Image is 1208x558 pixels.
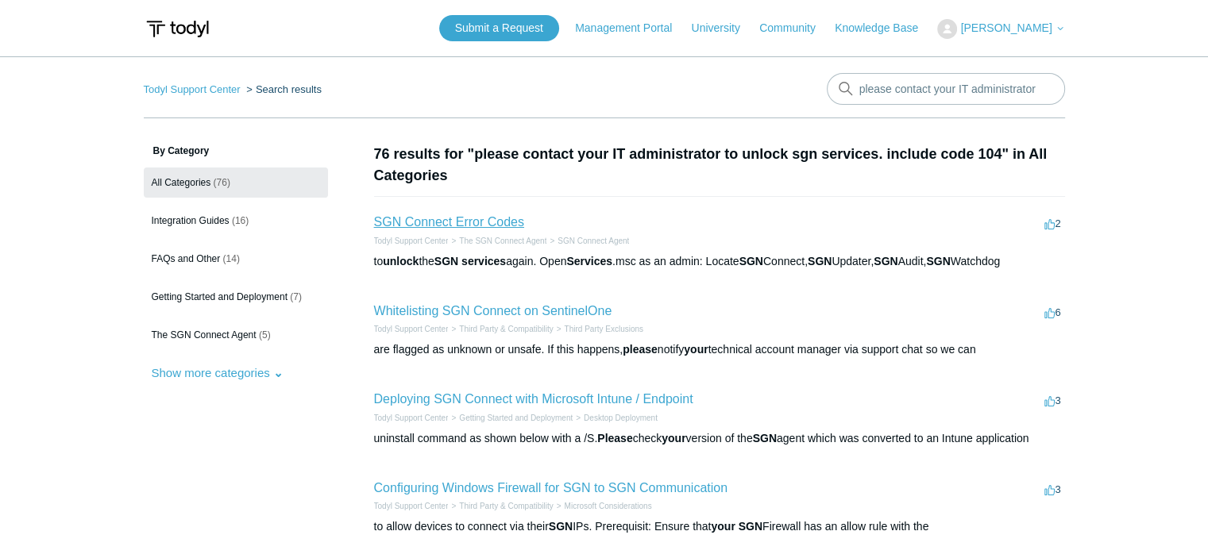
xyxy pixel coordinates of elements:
[144,282,328,312] a: Getting Started and Deployment (7)
[144,167,328,198] a: All Categories (76)
[546,235,629,247] li: SGN Connect Agent
[374,392,693,406] a: Deploying SGN Connect with Microsoft Intune / Endpoint
[374,237,449,245] a: Todyl Support Center
[374,144,1065,187] h1: 76 results for "please contact your IT administrator to unlock sgn services. include code 104" in...
[374,430,1065,447] div: uninstall command as shown below with a /S. check version of the agent which was converted to an ...
[566,255,612,267] em: Services
[374,412,449,424] li: Todyl Support Center
[434,255,458,267] em: SGN
[374,253,1065,270] div: to the again. Open .msc as an admin: Locate Connect, Updater, Audit, Watchdog
[144,144,328,158] h3: By Category
[232,215,249,226] span: (16)
[448,235,546,247] li: The SGN Connect Agent
[558,237,629,245] a: SGN Connect Agent
[597,432,632,444] em: Please
[937,19,1064,39] button: [PERSON_NAME]
[374,502,449,510] a: Todyl Support Center
[152,291,288,302] span: Getting Started and Deployment
[144,83,241,95] a: Todyl Support Center
[448,500,553,512] li: Third Party & Compatibility
[1044,217,1060,229] span: 2
[565,502,652,510] a: Microsoft Considerations
[374,341,1065,358] div: are flagged as unknown or unsafe. If this happens, notify technical account manager via support c...
[711,520,735,533] em: your
[243,83,322,95] li: Search results
[1044,483,1060,495] span: 3
[374,325,449,333] a: Todyl Support Center
[374,481,728,495] a: Configuring Windows Firewall for SGN to SGN Communication
[152,177,211,188] span: All Categories
[448,323,553,335] li: Third Party & Compatibility
[565,325,643,333] a: Third Party Exclusions
[448,412,573,424] li: Getting Started and Deployment
[549,520,573,533] em: SGN
[144,83,244,95] li: Todyl Support Center
[1044,306,1060,318] span: 6
[575,20,688,37] a: Management Portal
[152,329,257,341] span: The SGN Connect Agent
[144,14,211,44] img: Todyl Support Center Help Center home page
[835,20,934,37] a: Knowledge Base
[259,329,271,341] span: (5)
[739,520,762,533] em: SGN
[144,320,328,350] a: The SGN Connect Agent (5)
[461,255,506,267] em: services
[374,235,449,247] li: Todyl Support Center
[374,414,449,422] a: Todyl Support Center
[759,20,832,37] a: Community
[827,73,1065,105] input: Search
[144,358,291,387] button: Show more categories
[808,255,832,267] em: SGN
[459,237,546,245] a: The SGN Connect Agent
[459,325,553,333] a: Third Party & Compatibility
[1044,394,1060,406] span: 3
[874,255,897,267] em: SGN
[439,15,559,41] a: Submit a Request
[584,414,658,422] a: Desktop Deployment
[290,291,302,302] span: (7)
[459,502,553,510] a: Third Party & Compatibility
[383,255,419,267] em: unlock
[152,215,230,226] span: Integration Guides
[374,518,1065,535] div: to allow devices to connect via their IPs. Prerequisit: Ensure that Firewall has an allow rule wi...
[374,304,612,317] a: Whitelisting SGN Connect on SentinelOne
[573,412,658,424] li: Desktop Deployment
[662,432,685,444] em: your
[684,343,708,356] em: your
[623,343,658,356] em: please
[374,215,524,229] a: SGN Connect Error Codes
[554,323,643,335] li: Third Party Exclusions
[214,177,230,188] span: (76)
[152,253,221,264] span: FAQs and Other
[554,500,652,512] li: Microsoft Considerations
[459,414,573,422] a: Getting Started and Deployment
[144,244,328,274] a: FAQs and Other (14)
[691,20,755,37] a: University
[739,255,763,267] em: SGN
[960,21,1052,34] span: [PERSON_NAME]
[374,323,449,335] li: Todyl Support Center
[374,500,449,512] li: Todyl Support Center
[926,255,950,267] em: SGN
[144,206,328,236] a: Integration Guides (16)
[753,432,777,444] em: SGN
[223,253,240,264] span: (14)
